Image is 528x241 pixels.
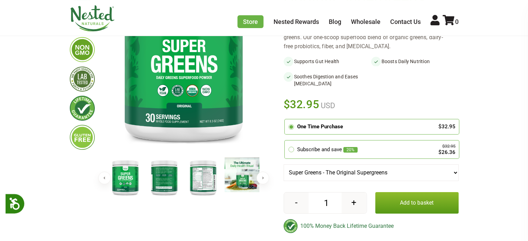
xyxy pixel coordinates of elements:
[70,67,95,92] img: thirdpartytested
[329,18,341,25] a: Blog
[284,97,319,112] span: $32.95
[390,18,421,25] a: Contact Us
[284,72,371,88] li: Soothes Digestion and Eases [MEDICAL_DATA]
[70,37,95,62] img: gmofree
[371,57,459,66] li: Boosts Daily Nutrition
[108,157,143,197] img: Super Greens - The Original Supergreens
[342,192,366,213] button: +
[70,125,95,150] img: glutenfree
[147,157,182,197] img: Super Greens - The Original Supergreens
[284,219,459,233] div: 100% Money Back Lifetime Guarantee
[319,101,335,110] span: USD
[284,219,297,233] img: badge-lifetimeguarantee-color.svg
[70,96,95,121] img: lifetimeguarantee
[351,18,380,25] a: Wholesale
[70,5,115,32] img: Nested Naturals
[186,157,220,197] img: Super Greens - The Original Supergreens
[375,192,459,214] button: Add to basket
[284,57,371,66] li: Supports Gut Health
[284,192,309,213] button: -
[455,18,459,25] span: 0
[257,172,269,184] button: Next
[225,157,259,192] img: Super Greens - The Original Supergreens
[237,15,263,28] a: Store
[284,24,459,51] div: Sip your way to a healthier gut and improved nutrition with super greens. Our one-scoop superfood...
[274,18,319,25] a: Nested Rewards
[98,172,111,184] button: Previous
[443,18,459,25] a: 0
